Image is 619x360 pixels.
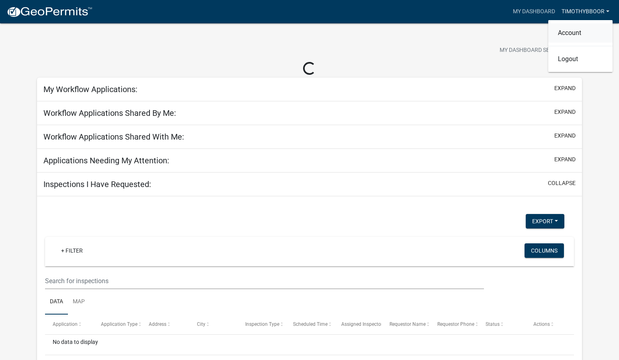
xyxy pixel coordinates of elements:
div: No data to display [45,335,574,355]
a: Data [45,289,68,315]
h5: Inspections I Have Requested: [43,179,151,189]
datatable-header-cell: City [189,315,238,334]
span: Address [149,321,166,327]
button: expand [554,84,576,93]
datatable-header-cell: Address [141,315,189,334]
datatable-header-cell: Requestor Phone [430,315,478,334]
datatable-header-cell: Assigned Inspector [334,315,382,334]
a: My Dashboard [510,4,558,19]
a: + Filter [55,243,89,258]
datatable-header-cell: Application [45,315,93,334]
button: expand [554,155,576,164]
datatable-header-cell: Actions [526,315,574,334]
datatable-header-cell: Inspection Type [238,315,286,334]
a: Logout [548,49,613,69]
a: timothybboor [558,4,613,19]
span: Inspection Type [245,321,279,327]
span: Application Type [101,321,137,327]
span: Actions [533,321,550,327]
a: Account [548,23,613,43]
span: Status [486,321,500,327]
span: City [197,321,205,327]
button: My Dashboard Settingssettings [493,43,586,58]
datatable-header-cell: Status [478,315,526,334]
a: Map [68,289,90,315]
h5: Applications Needing My Attention: [43,156,169,165]
button: collapse [548,179,576,187]
button: Export [526,214,564,228]
button: expand [554,132,576,140]
div: timothybboor [548,20,613,72]
button: expand [554,108,576,116]
datatable-header-cell: Application Type [93,315,141,334]
span: Scheduled Time [293,321,328,327]
span: Requestor Phone [437,321,474,327]
span: My Dashboard Settings [500,46,569,56]
h5: Workflow Applications Shared By Me: [43,108,176,118]
span: Assigned Inspector [341,321,383,327]
span: Application [53,321,78,327]
span: Requestor Name [389,321,426,327]
h5: My Workflow Applications: [43,84,137,94]
h5: Workflow Applications Shared With Me: [43,132,184,142]
datatable-header-cell: Scheduled Time [285,315,334,334]
datatable-header-cell: Requestor Name [381,315,430,334]
input: Search for inspections [45,273,484,289]
button: Columns [525,243,564,258]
